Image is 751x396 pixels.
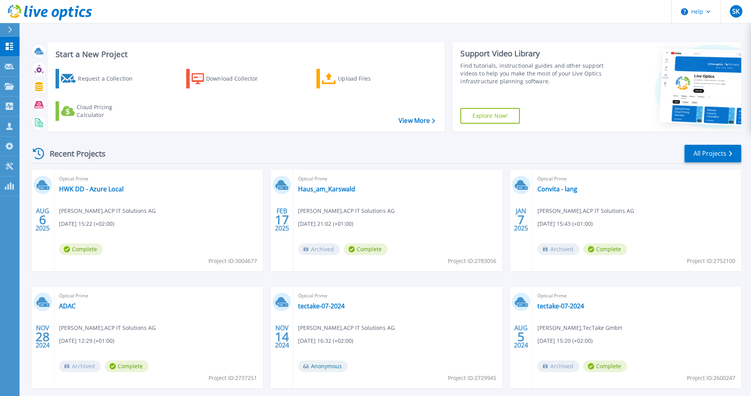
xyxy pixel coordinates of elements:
[344,243,388,255] span: Complete
[206,71,269,86] div: Download Collector
[514,322,528,351] div: AUG 2024
[537,220,593,228] span: [DATE] 15:43 (+01:00)
[59,207,156,215] span: [PERSON_NAME] , ACP IT Solutions AG
[338,71,401,86] div: Upload Files
[56,50,435,59] h3: Start a New Project
[298,337,353,345] span: [DATE] 16:32 (+02:00)
[685,145,741,162] a: All Projects
[537,243,579,255] span: Archived
[298,185,355,193] a: Haus_am_Karswald
[59,243,103,255] span: Complete
[298,324,395,332] span: [PERSON_NAME] , ACP IT Solutions AG
[732,8,740,14] span: SK
[583,360,627,372] span: Complete
[537,207,634,215] span: [PERSON_NAME] , ACP IT Solutions AG
[275,322,289,351] div: NOV 2024
[687,374,735,382] span: Project ID: 2600247
[517,216,525,223] span: 7
[59,360,101,372] span: Archived
[56,69,143,88] a: Request a Collection
[35,322,50,351] div: NOV 2024
[460,49,607,59] div: Support Video Library
[298,360,348,372] span: Anonymous
[316,69,404,88] a: Upload Files
[448,374,496,382] span: Project ID: 2729945
[59,185,124,193] a: HWK DD - Azure Local
[583,243,627,255] span: Complete
[298,207,395,215] span: [PERSON_NAME] , ACP IT Solutions AG
[208,374,257,382] span: Project ID: 2737251
[298,292,497,300] span: Optical Prime
[59,220,114,228] span: [DATE] 15:22 (+02:00)
[448,257,496,265] span: Project ID: 2783056
[460,108,520,124] a: Explore Now!
[298,220,353,228] span: [DATE] 21:02 (+01:00)
[537,175,737,183] span: Optical Prime
[78,71,140,86] div: Request a Collection
[517,333,525,340] span: 5
[35,205,50,234] div: AUG 2025
[275,216,289,223] span: 17
[59,324,156,332] span: [PERSON_NAME] , ACP IT Solutions AG
[537,324,622,332] span: [PERSON_NAME] , TecTake GmbH
[59,337,114,345] span: [DATE] 12:29 (+01:00)
[56,101,143,121] a: Cloud Pricing Calculator
[687,257,735,265] span: Project ID: 2752100
[275,333,289,340] span: 14
[537,292,737,300] span: Optical Prime
[537,360,579,372] span: Archived
[59,302,75,310] a: ADAC
[39,216,46,223] span: 6
[298,175,497,183] span: Optical Prime
[399,117,435,124] a: View More
[537,185,577,193] a: Convita - lang
[460,62,607,85] div: Find tutorials, instructional guides and other support videos to help you make the most of your L...
[275,205,289,234] div: FEB 2025
[298,243,340,255] span: Archived
[537,302,584,310] a: tectake-07-2024
[77,103,139,119] div: Cloud Pricing Calculator
[186,69,273,88] a: Download Collector
[514,205,528,234] div: JAN 2025
[59,292,258,300] span: Optical Prime
[105,360,149,372] span: Complete
[30,144,116,163] div: Recent Projects
[298,302,345,310] a: tectake-07-2024
[59,175,258,183] span: Optical Prime
[208,257,257,265] span: Project ID: 3004677
[36,333,50,340] span: 28
[537,337,593,345] span: [DATE] 15:20 (+02:00)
